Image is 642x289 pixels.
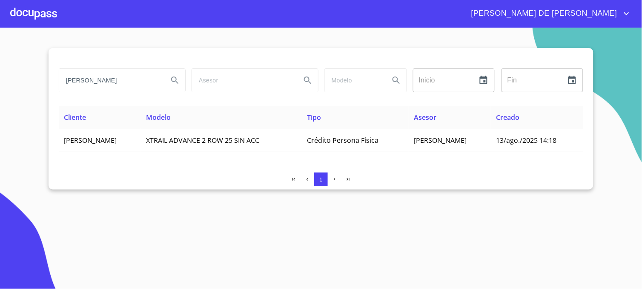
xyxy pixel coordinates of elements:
[192,69,294,92] input: search
[314,173,328,186] button: 1
[414,136,467,145] span: [PERSON_NAME]
[64,113,86,122] span: Cliente
[64,136,117,145] span: [PERSON_NAME]
[59,69,161,92] input: search
[307,136,379,145] span: Crédito Persona Física
[465,7,622,20] span: [PERSON_NAME] DE [PERSON_NAME]
[496,136,556,145] span: 13/ago./2025 14:18
[307,113,321,122] span: Tipo
[496,113,519,122] span: Creado
[325,69,383,92] input: search
[298,70,318,91] button: Search
[386,70,407,91] button: Search
[146,136,259,145] span: XTRAIL ADVANCE 2 ROW 25 SIN ACC
[165,70,185,91] button: Search
[319,176,322,183] span: 1
[465,7,632,20] button: account of current user
[414,113,436,122] span: Asesor
[146,113,171,122] span: Modelo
